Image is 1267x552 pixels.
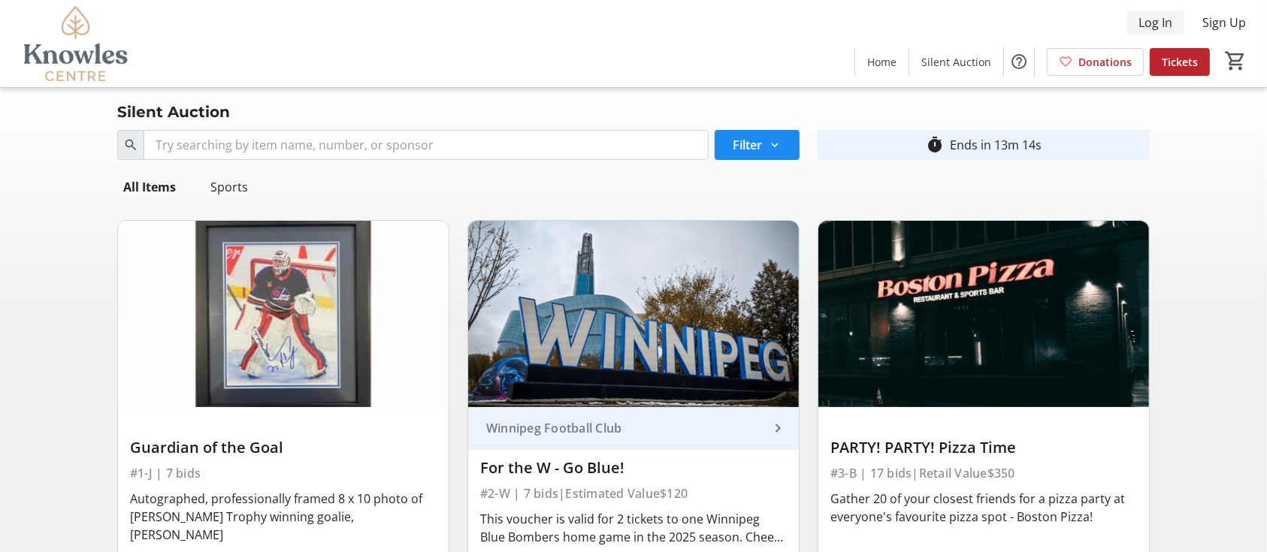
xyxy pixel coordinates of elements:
[130,439,437,457] div: Guardian of the Goal
[9,6,143,81] img: Knowles Centre's Logo
[950,136,1042,154] div: Ends in 13m 14s
[480,483,787,504] div: #2-W | 7 bids | Estimated Value $120
[818,221,1149,407] img: PARTY! PARTY! Pizza Time
[1078,54,1132,70] span: Donations
[867,54,897,70] span: Home
[715,130,800,160] button: Filter
[926,136,944,154] mat-icon: timer_outline
[769,419,787,437] mat-icon: keyboard_arrow_right
[733,136,762,154] span: Filter
[1126,11,1184,35] button: Log In
[1138,14,1172,32] span: Log In
[1222,47,1249,74] button: Cart
[1150,48,1210,76] a: Tickets
[1004,47,1034,77] button: Help
[108,100,239,124] div: Silent Auction
[830,490,1137,526] div: Gather 20 of your closest friends for a pizza party at everyone's favourite pizza spot - Boston P...
[1190,11,1258,35] button: Sign Up
[204,172,254,202] div: Sports
[468,407,799,450] a: Winnipeg Football Club
[921,54,991,70] span: Silent Auction
[130,490,437,544] div: Autographed, professionally framed 8 x 10 photo of [PERSON_NAME] Trophy winning goalie, [PERSON_N...
[480,459,787,477] div: For the W - Go Blue!
[144,130,709,160] input: Try searching by item name, number, or sponsor
[480,421,769,436] div: Winnipeg Football Club
[468,221,799,407] img: For the W - Go Blue!
[1202,14,1246,32] span: Sign Up
[1047,48,1144,76] a: Donations
[830,439,1137,457] div: PARTY! PARTY! Pizza Time
[117,172,182,202] div: All Items
[1162,54,1198,70] span: Tickets
[130,463,437,484] div: #1-J | 7 bids
[118,221,449,407] img: Guardian of the Goal
[480,510,787,546] div: This voucher is valid for 2 tickets to one Winnipeg Blue Bombers home game in the 2025 season. Ch...
[855,48,909,76] a: Home
[909,48,1003,76] a: Silent Auction
[830,463,1137,484] div: #3-B | 17 bids | Retail Value $350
